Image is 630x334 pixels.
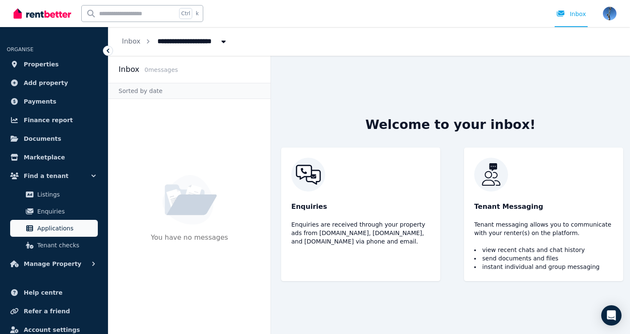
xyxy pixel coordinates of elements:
button: Find a tenant [7,167,101,184]
p: You have no messages [151,233,228,258]
a: Enquiries [10,203,98,220]
img: RentBetter Inbox [291,158,430,192]
a: Finance report [7,112,101,129]
a: Refer a friend [7,303,101,320]
a: Applications [10,220,98,237]
span: Ctrl [179,8,192,19]
img: RentBetter [14,7,71,20]
span: Add property [24,78,68,88]
a: Properties [7,56,101,73]
li: view recent chats and chat history [474,246,613,254]
a: Help centre [7,284,101,301]
li: send documents and files [474,254,613,263]
a: Payments [7,93,101,110]
span: Help centre [24,287,63,298]
div: Inbox [556,10,586,18]
img: RentBetter Inbox [474,158,613,192]
a: Inbox [122,37,141,45]
span: Find a tenant [24,171,69,181]
span: 0 message s [144,66,178,73]
span: Payments [24,96,56,107]
div: Sorted by date [108,83,271,99]
a: Documents [7,130,101,147]
li: instant individual and group messaging [474,263,613,271]
p: Enquiries are received through your property ads from [DOMAIN_NAME], [DOMAIN_NAME], and [DOMAIN_N... [291,220,430,246]
span: k [196,10,199,17]
img: donelks@bigpond.com [603,7,616,20]
span: Properties [24,59,59,69]
span: Tenant Messaging [474,202,543,212]
h2: Inbox [119,63,139,75]
span: Marketplace [24,152,65,162]
span: Tenant checks [37,240,94,250]
nav: Breadcrumb [108,27,241,56]
a: Listings [10,186,98,203]
p: Enquiries [291,202,430,212]
div: Open Intercom Messenger [601,305,622,326]
a: Add property [7,74,101,91]
span: ORGANISE [7,47,33,52]
h2: Welcome to your inbox! [365,117,536,132]
img: No Message Available [163,175,217,225]
span: Applications [37,223,94,233]
span: Enquiries [37,206,94,216]
p: Tenant messaging allows you to communicate with your renter(s) on the platform. [474,220,613,237]
span: Manage Property [24,259,81,269]
button: Manage Property [7,255,101,272]
span: Listings [37,189,94,200]
span: Finance report [24,115,73,125]
a: Marketplace [7,149,101,166]
a: Tenant checks [10,237,98,254]
span: Documents [24,134,61,144]
span: Refer a friend [24,306,70,316]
